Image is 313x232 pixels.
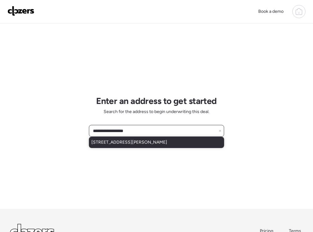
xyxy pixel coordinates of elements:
[91,139,167,146] span: [STREET_ADDRESS][PERSON_NAME]
[104,109,209,115] span: Search for the address to begin underwriting this deal.
[258,9,284,14] span: Book a demo
[96,96,217,106] h1: Enter an address to get started
[8,6,34,16] img: Logo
